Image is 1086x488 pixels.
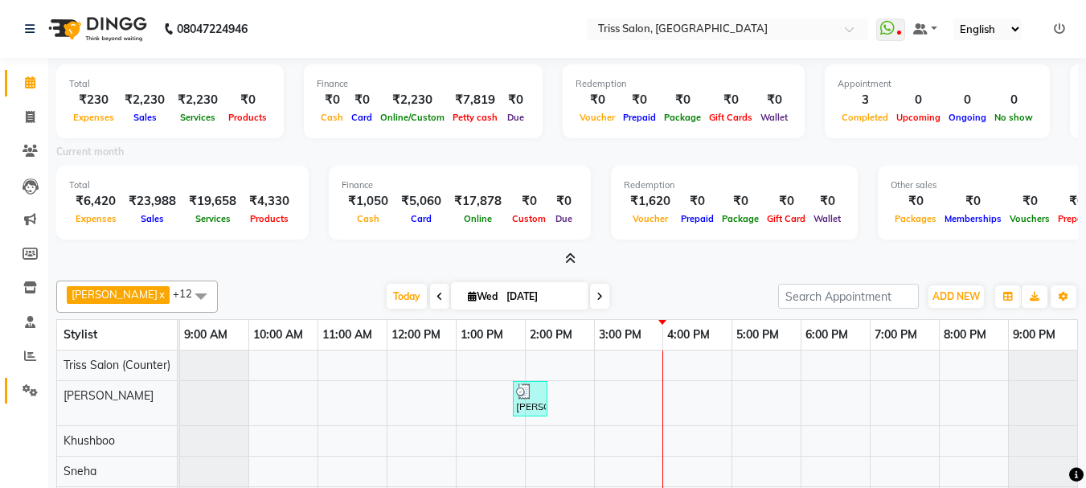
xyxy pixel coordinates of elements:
[550,192,578,211] div: ₹0
[72,288,158,301] span: [PERSON_NAME]
[502,91,530,109] div: ₹0
[69,112,118,123] span: Expenses
[756,112,792,123] span: Wallet
[502,285,582,309] input: 2025-09-03
[460,213,496,224] span: Online
[514,383,546,414] div: [PERSON_NAME], TK03, 01:50 PM-02:20 PM, Basic Pedicure
[347,91,376,109] div: ₹0
[838,77,1037,91] div: Appointment
[660,91,705,109] div: ₹0
[718,213,763,224] span: Package
[705,91,756,109] div: ₹0
[243,192,296,211] div: ₹4,330
[1006,213,1054,224] span: Vouchers
[677,213,718,224] span: Prepaid
[158,288,165,301] a: x
[1009,323,1059,347] a: 9:00 PM
[464,290,502,302] span: Wed
[891,192,941,211] div: ₹0
[318,323,376,347] a: 11:00 AM
[176,112,219,123] span: Services
[619,91,660,109] div: ₹0
[663,323,714,347] a: 4:00 PM
[778,284,919,309] input: Search Appointment
[705,112,756,123] span: Gift Cards
[407,213,436,224] span: Card
[940,323,990,347] a: 8:00 PM
[945,112,990,123] span: Ongoing
[677,192,718,211] div: ₹0
[129,112,161,123] span: Sales
[503,112,528,123] span: Due
[448,192,508,211] div: ₹17,878
[457,323,507,347] a: 1:00 PM
[191,213,235,224] span: Services
[892,91,945,109] div: 0
[508,213,550,224] span: Custom
[387,323,445,347] a: 12:00 PM
[595,323,645,347] a: 3:00 PM
[64,327,97,342] span: Stylist
[526,323,576,347] a: 2:00 PM
[576,91,619,109] div: ₹0
[732,323,783,347] a: 5:00 PM
[180,323,232,347] a: 9:00 AM
[118,91,171,109] div: ₹2,230
[945,91,990,109] div: 0
[763,213,809,224] span: Gift Card
[177,6,248,51] b: 08047224946
[629,213,672,224] span: Voucher
[756,91,792,109] div: ₹0
[892,112,945,123] span: Upcoming
[317,112,347,123] span: Cash
[387,284,427,309] span: Today
[69,178,296,192] div: Total
[376,112,449,123] span: Online/Custom
[173,287,204,300] span: +12
[64,388,154,403] span: [PERSON_NAME]
[395,192,448,211] div: ₹5,060
[624,178,845,192] div: Redemption
[224,112,271,123] span: Products
[891,213,941,224] span: Packages
[342,192,395,211] div: ₹1,050
[941,213,1006,224] span: Memberships
[69,192,122,211] div: ₹6,420
[619,112,660,123] span: Prepaid
[64,433,115,448] span: Khushboo
[56,145,124,159] label: Current month
[932,290,980,302] span: ADD NEW
[246,213,293,224] span: Products
[809,192,845,211] div: ₹0
[838,112,892,123] span: Completed
[353,213,383,224] span: Cash
[137,213,168,224] span: Sales
[317,77,530,91] div: Finance
[718,192,763,211] div: ₹0
[449,112,502,123] span: Petty cash
[941,192,1006,211] div: ₹0
[122,192,182,211] div: ₹23,988
[182,192,243,211] div: ₹19,658
[64,464,96,478] span: Sneha
[224,91,271,109] div: ₹0
[376,91,449,109] div: ₹2,230
[871,323,921,347] a: 7:00 PM
[508,192,550,211] div: ₹0
[576,77,792,91] div: Redemption
[990,91,1037,109] div: 0
[551,213,576,224] span: Due
[249,323,307,347] a: 10:00 AM
[69,91,118,109] div: ₹230
[838,91,892,109] div: 3
[1006,192,1054,211] div: ₹0
[41,6,151,51] img: logo
[576,112,619,123] span: Voucher
[64,358,170,372] span: Triss Salon (Counter)
[69,77,271,91] div: Total
[809,213,845,224] span: Wallet
[801,323,852,347] a: 6:00 PM
[72,213,121,224] span: Expenses
[347,112,376,123] span: Card
[990,112,1037,123] span: No show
